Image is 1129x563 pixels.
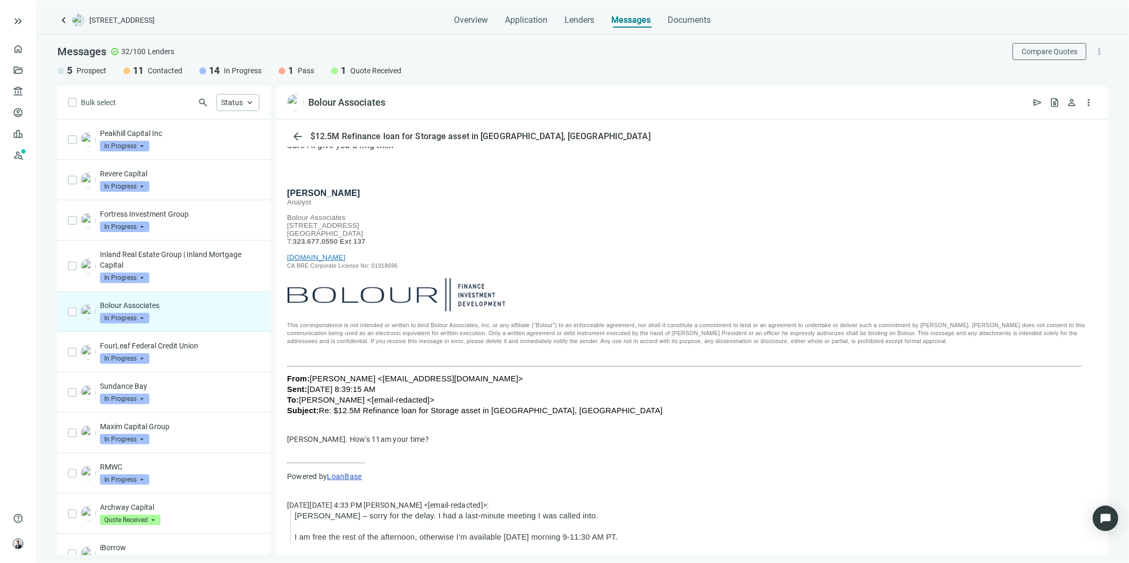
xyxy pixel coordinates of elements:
p: iBorrow [100,542,259,553]
img: deal-logo [72,14,85,27]
span: request_quote [1049,97,1060,108]
img: a1813bc8-ed68-46b9-b972-0df425920329 [81,385,96,400]
img: ad256a41-9672-4755-a1ae-9a1500191c97 [81,304,96,319]
button: keyboard_double_arrow_right [12,15,24,28]
button: Compare Quotes [1013,43,1086,60]
button: send [1029,94,1046,111]
span: 1 [341,64,346,77]
span: keyboard_arrow_up [245,98,255,107]
span: more_vert [1094,47,1104,56]
span: account_balance [13,86,20,97]
img: c1989912-69e8-4c0b-964d-872c29aa0c99 [81,466,96,481]
div: Open Intercom Messenger [1093,506,1118,531]
button: more_vert [1080,94,1097,111]
span: In Progress [100,141,149,151]
p: FourLeaf Federal Credit Union [100,340,259,351]
span: Quote Received [350,65,401,76]
span: arrow_back [291,130,304,143]
span: Status [221,98,243,107]
span: Compare Quotes [1022,47,1077,56]
button: more_vert [1091,43,1108,60]
img: 5189971f-1b64-422b-8930-e103dc490d79 [81,547,96,561]
span: 1 [288,64,293,77]
p: Fortress Investment Group [100,209,259,219]
span: 5 [67,64,72,77]
span: [STREET_ADDRESS] [89,15,155,25]
span: Messages [57,45,106,58]
p: Inland Real Estate Group | Inland Mortgage Capital [100,249,259,270]
span: In Progress [100,394,149,404]
span: help [13,513,23,524]
span: more_vert [1083,97,1094,108]
img: a865b992-c59b-4ca5-bb75-9760bbd5594c [81,425,96,440]
a: keyboard_arrow_left [57,14,70,27]
img: 37bf931d-942b-4e44-99fb-0f8919a1c81a [81,506,96,521]
span: In Progress [224,65,262,76]
span: person [1066,97,1077,108]
img: 52269fad-39b4-441f-a661-2782cbd29c4e [81,173,96,187]
img: ad256a41-9672-4755-a1ae-9a1500191c97 [287,94,304,111]
img: 42ba62c5-0394-4596-9470-dbc6ab25be2d [81,213,96,228]
span: search [198,97,208,108]
span: Quote Received [100,515,161,525]
button: person [1063,94,1080,111]
span: In Progress [100,313,149,323]
span: Messages [612,15,651,25]
img: c9ff5703-fe9b-4cef-82e2-7b06025c577a [81,345,96,360]
span: In Progress [100,272,149,283]
span: Overview [454,15,488,25]
button: request_quote [1046,94,1063,111]
span: Lenders [148,46,174,57]
button: arrow_back [287,126,308,147]
p: Maxim Capital Group [100,421,259,432]
span: Bulk select [81,97,116,108]
span: Application [505,15,548,25]
p: Peakhill Capital Inc [100,128,259,139]
img: eab3b3c0-095e-4fb4-9387-82b53133bdc3 [81,259,96,274]
p: Bolour Associates [100,300,259,311]
span: 14 [209,64,220,77]
div: Bolour Associates [308,96,385,109]
span: Contacted [148,65,182,76]
span: Prospect [77,65,106,76]
span: In Progress [100,434,149,445]
span: 32/100 [121,46,146,57]
p: Archway Capital [100,502,259,513]
img: avatar [13,539,23,549]
p: Revere Capital [100,168,259,179]
span: In Progress [100,181,149,192]
span: Documents [668,15,711,25]
span: In Progress [100,474,149,485]
img: d6c594b8-c732-4604-b63f-9e6dd2eca6fa [81,132,96,147]
span: In Progress [100,221,149,232]
div: $12.5M Refinance loan for Storage asset in [GEOGRAPHIC_DATA], [GEOGRAPHIC_DATA] [308,131,653,142]
span: check_circle [111,47,119,56]
p: RMWC [100,462,259,472]
span: 11 [133,64,144,77]
span: send [1032,97,1043,108]
span: Pass [298,65,314,76]
p: Sundance Bay [100,381,259,391]
span: In Progress [100,353,149,364]
span: Lenders [565,15,595,25]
